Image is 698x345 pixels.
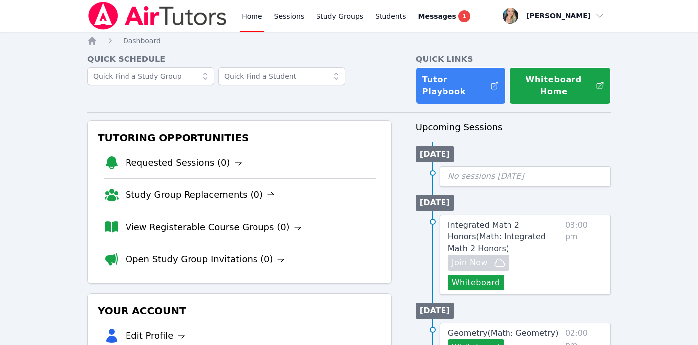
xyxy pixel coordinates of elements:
input: Quick Find a Student [218,67,345,85]
h4: Quick Schedule [87,54,392,65]
a: Requested Sessions (0) [126,156,242,170]
li: [DATE] [416,146,454,162]
span: Geometry ( Math: Geometry ) [448,328,559,338]
h3: Your Account [96,302,383,320]
a: Study Group Replacements (0) [126,188,275,202]
a: Geometry(Math: Geometry) [448,327,559,339]
button: Join Now [448,255,509,271]
span: 08:00 pm [565,219,602,290]
input: Quick Find a Study Group [87,67,214,85]
span: Join Now [452,257,488,269]
span: Integrated Math 2 Honors ( Math: Integrated Math 2 Honors ) [448,220,546,253]
button: Whiteboard [448,275,504,290]
h3: Upcoming Sessions [416,120,611,134]
a: Dashboard [123,36,161,46]
span: No sessions [DATE] [448,172,524,181]
li: [DATE] [416,195,454,211]
a: Edit Profile [126,329,186,343]
button: Whiteboard Home [509,67,611,104]
h3: Tutoring Opportunities [96,129,383,147]
li: [DATE] [416,303,454,319]
a: Integrated Math 2 Honors(Math: Integrated Math 2 Honors) [448,219,561,255]
a: Open Study Group Invitations (0) [126,252,285,266]
nav: Breadcrumb [87,36,611,46]
span: Messages [418,11,456,21]
a: View Registerable Course Groups (0) [126,220,302,234]
span: 1 [458,10,470,22]
span: Dashboard [123,37,161,45]
a: Tutor Playbook [416,67,506,104]
img: Air Tutors [87,2,228,30]
h4: Quick Links [416,54,611,65]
